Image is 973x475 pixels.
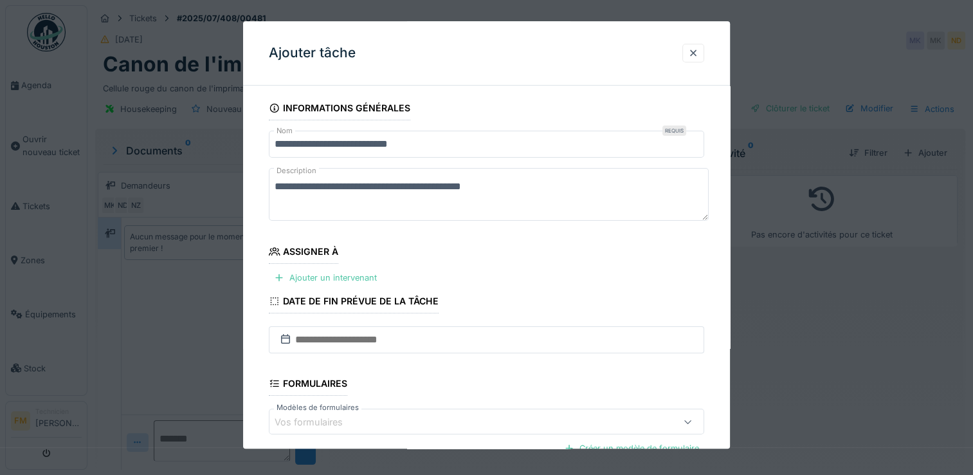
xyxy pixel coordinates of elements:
[274,163,319,179] label: Description
[275,415,361,429] div: Vos formulaires
[269,242,338,264] div: Assigner à
[269,292,439,313] div: Date de fin prévue de la tâche
[269,269,382,286] div: Ajouter un intervenant
[559,440,704,458] div: Créer un modèle de formulaire
[274,126,295,136] label: Nom
[269,98,410,120] div: Informations générales
[662,126,686,136] div: Requis
[274,403,361,414] label: Modèles de formulaires
[269,45,356,61] h3: Ajouter tâche
[269,375,347,396] div: Formulaires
